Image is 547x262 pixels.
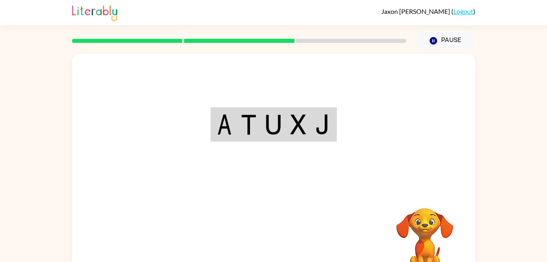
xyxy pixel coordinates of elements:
img: t [241,114,256,135]
img: u [266,114,281,135]
button: Pause [416,31,475,50]
img: j [315,114,330,135]
img: x [290,114,306,135]
span: Jaxon [PERSON_NAME] [381,7,451,15]
a: Logout [453,7,473,15]
div: ( ) [381,7,475,15]
img: Literably [72,3,117,21]
img: a [217,114,232,135]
